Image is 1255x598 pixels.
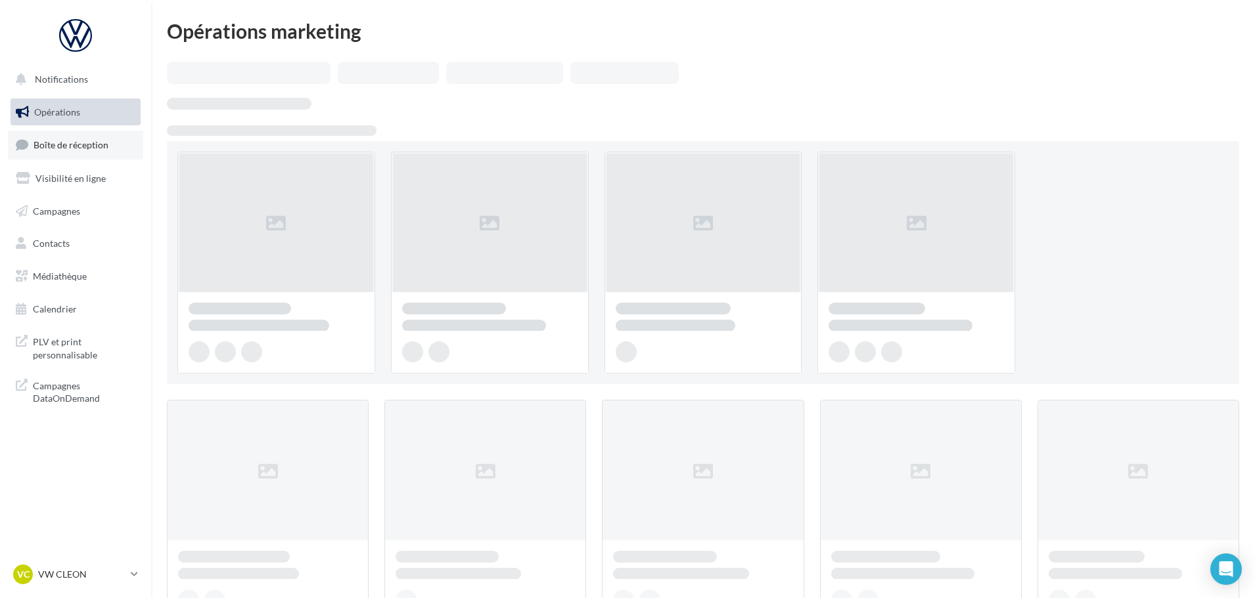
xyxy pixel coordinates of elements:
[8,230,143,257] a: Contacts
[33,270,87,282] span: Médiathèque
[34,106,80,117] span: Opérations
[33,377,135,405] span: Campagnes DataOnDemand
[33,333,135,361] span: PLV et print personnalisable
[1210,553,1242,585] div: Open Intercom Messenger
[167,21,1239,41] div: Opérations marketing
[8,66,138,93] button: Notifications
[35,74,88,85] span: Notifications
[33,238,70,249] span: Contacts
[8,165,143,192] a: Visibilité en ligne
[8,263,143,290] a: Médiathèque
[11,562,141,587] a: VC VW CLEON
[8,198,143,225] a: Campagnes
[33,303,77,314] span: Calendrier
[8,98,143,126] a: Opérations
[8,295,143,323] a: Calendrier
[17,568,30,581] span: VC
[38,568,126,581] p: VW CLEON
[8,131,143,159] a: Boîte de réception
[33,205,80,216] span: Campagnes
[8,372,143,410] a: Campagnes DataOnDemand
[35,173,106,184] span: Visibilité en ligne
[8,328,143,366] a: PLV et print personnalisable
[34,139,108,150] span: Boîte de réception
